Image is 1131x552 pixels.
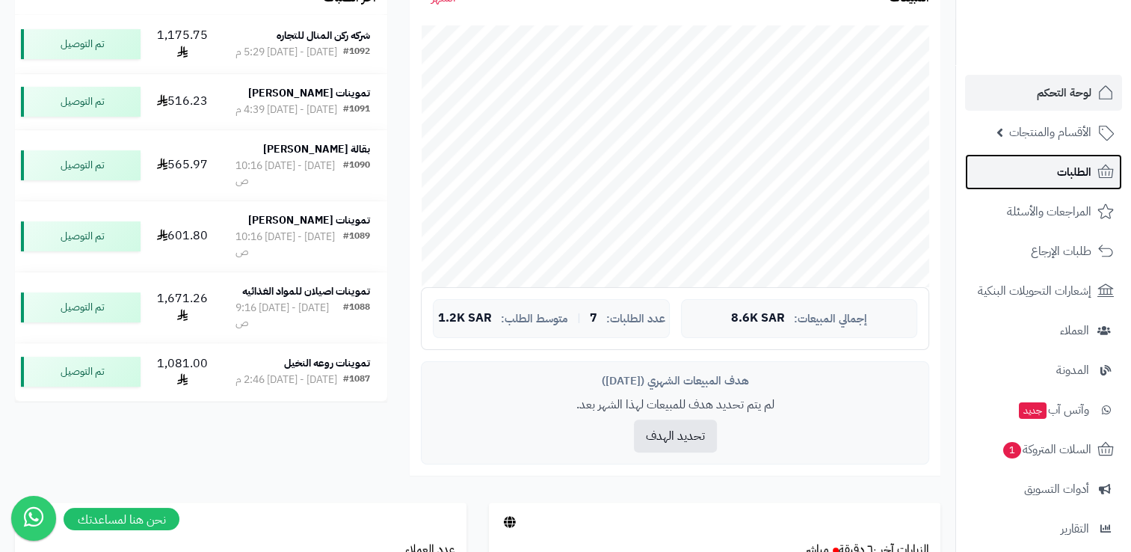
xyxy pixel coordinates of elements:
[147,201,218,272] td: 601.80
[263,141,370,157] strong: بقالة [PERSON_NAME]
[1024,479,1089,500] span: أدوات التسويق
[343,159,370,188] div: #1090
[965,233,1122,269] a: طلبات الإرجاع
[1007,201,1091,222] span: المراجعات والأسئلة
[606,313,665,325] span: عدد الطلبات:
[794,313,867,325] span: إجمالي المبيعات:
[1057,162,1091,183] span: الطلبات
[438,312,492,325] span: 1.2K SAR
[965,273,1122,309] a: إشعارات التحويلات البنكية
[343,45,370,60] div: #1092
[21,221,141,251] div: تم التوصيل
[248,85,370,101] strong: تموينات [PERSON_NAME]
[147,272,218,343] td: 1,671.26
[343,102,370,117] div: #1091
[433,373,917,389] div: هدف المبيعات الشهري ([DATE])
[965,352,1122,388] a: المدونة
[235,102,337,117] div: [DATE] - [DATE] 4:39 م
[21,292,141,322] div: تم التوصيل
[965,154,1122,190] a: الطلبات
[965,313,1122,349] a: العملاء
[235,45,337,60] div: [DATE] - [DATE] 5:29 م
[1061,518,1089,539] span: التقارير
[21,29,141,59] div: تم التوصيل
[248,212,370,228] strong: تموينات [PERSON_NAME]
[634,420,717,453] button: تحديد الهدف
[590,312,597,325] span: 7
[577,313,581,324] span: |
[235,372,337,387] div: [DATE] - [DATE] 2:46 م
[965,471,1122,507] a: أدوات التسويق
[21,87,141,117] div: تم التوصيل
[965,194,1122,230] a: المراجعات والأسئلة
[965,75,1122,111] a: لوحة التحكم
[343,372,370,387] div: #1087
[731,312,785,325] span: 8.6K SAR
[1017,399,1089,420] span: وآتس آب
[343,301,370,331] div: #1088
[1056,360,1089,381] span: المدونة
[277,28,370,43] strong: شركه ركن المنال للتجاره
[235,159,343,188] div: [DATE] - [DATE] 10:16 ص
[1029,34,1117,66] img: logo-2.png
[1060,320,1089,341] span: العملاء
[242,283,370,299] strong: تموينات اصيلان للمواد الغذائيه
[235,301,343,331] div: [DATE] - [DATE] 9:16 ص
[147,130,218,200] td: 565.97
[284,355,370,371] strong: تموينات روعه النخيل
[1031,241,1091,262] span: طلبات الإرجاع
[235,230,343,260] div: [DATE] - [DATE] 10:16 ص
[1009,122,1091,143] span: الأقسام والمنتجات
[965,432,1122,467] a: السلات المتروكة1
[21,150,141,180] div: تم التوصيل
[21,357,141,387] div: تم التوصيل
[1037,82,1091,103] span: لوحة التحكم
[1002,439,1091,460] span: السلات المتروكة
[147,74,218,129] td: 516.23
[978,280,1091,301] span: إشعارات التحويلات البنكية
[147,343,218,402] td: 1,081.00
[1003,442,1022,459] span: 1
[1019,402,1047,419] span: جديد
[501,313,568,325] span: متوسط الطلب:
[147,15,218,73] td: 1,175.75
[343,230,370,260] div: #1089
[433,396,917,414] p: لم يتم تحديد هدف للمبيعات لهذا الشهر بعد.
[965,511,1122,547] a: التقارير
[965,392,1122,428] a: وآتس آبجديد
